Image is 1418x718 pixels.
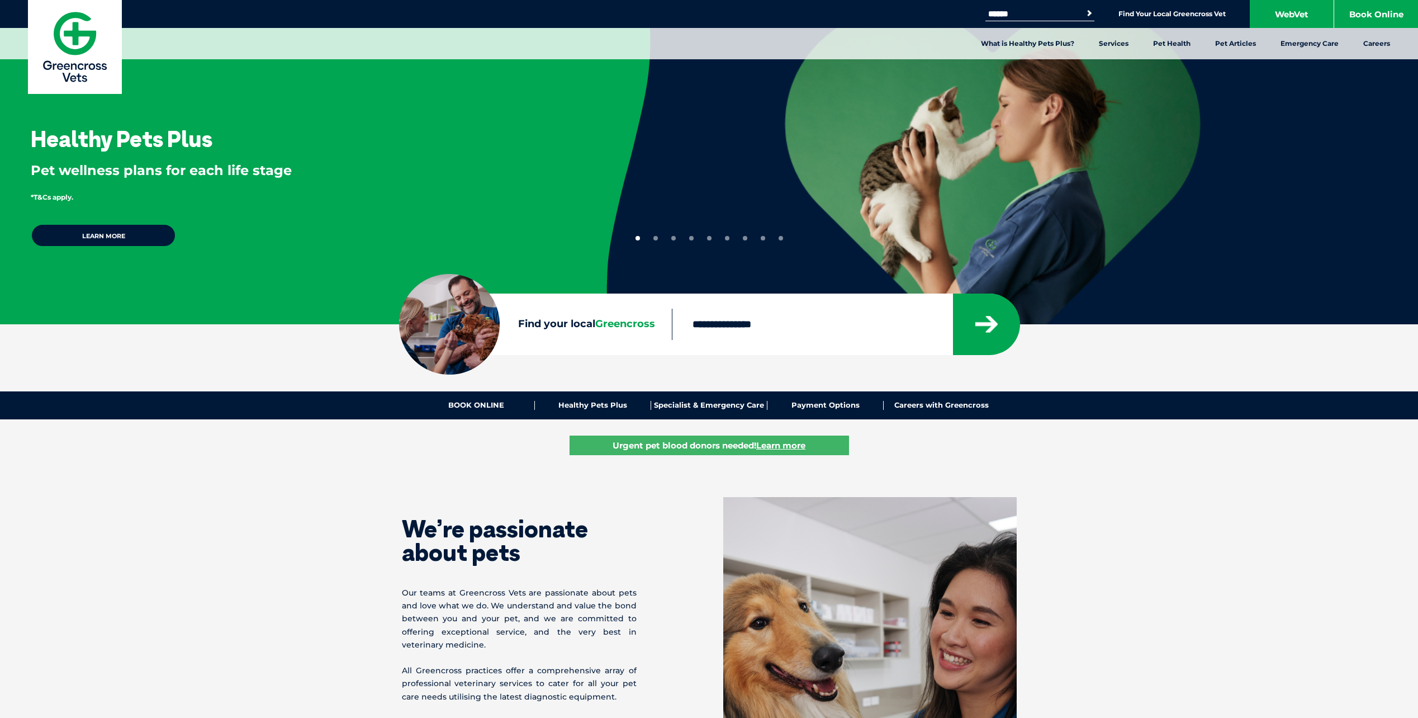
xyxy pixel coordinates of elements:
[761,236,765,240] button: 8 of 9
[884,401,999,410] a: Careers with Greencross
[671,236,676,240] button: 3 of 9
[1351,28,1402,59] a: Careers
[707,236,712,240] button: 5 of 9
[1084,8,1095,19] button: Search
[31,127,212,150] h3: Healthy Pets Plus
[595,318,655,330] span: Greencross
[570,436,849,455] a: Urgent pet blood donors needed!Learn more
[651,401,767,410] a: Specialist & Emergency Care
[402,587,637,651] p: Our teams at Greencross Vets are passionate about pets and love what we do. We understand and val...
[969,28,1087,59] a: What is Healthy Pets Plus?
[1203,28,1268,59] a: Pet Articles
[31,193,73,201] span: *T&Cs apply.
[419,401,535,410] a: BOOK ONLINE
[402,664,637,703] p: All Greencross practices offer a comprehensive array of professional veterinary services to cater...
[743,236,747,240] button: 7 of 9
[1268,28,1351,59] a: Emergency Care
[767,401,884,410] a: Payment Options
[1118,10,1226,18] a: Find Your Local Greencross Vet
[535,401,651,410] a: Healthy Pets Plus
[399,316,672,333] label: Find your local
[1087,28,1141,59] a: Services
[725,236,729,240] button: 6 of 9
[402,517,637,564] h1: We’re passionate about pets
[636,236,640,240] button: 1 of 9
[31,224,176,247] a: Learn more
[1141,28,1203,59] a: Pet Health
[779,236,783,240] button: 9 of 9
[689,236,694,240] button: 4 of 9
[756,440,805,451] u: Learn more
[31,161,570,180] p: Pet wellness plans for each life stage
[653,236,658,240] button: 2 of 9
